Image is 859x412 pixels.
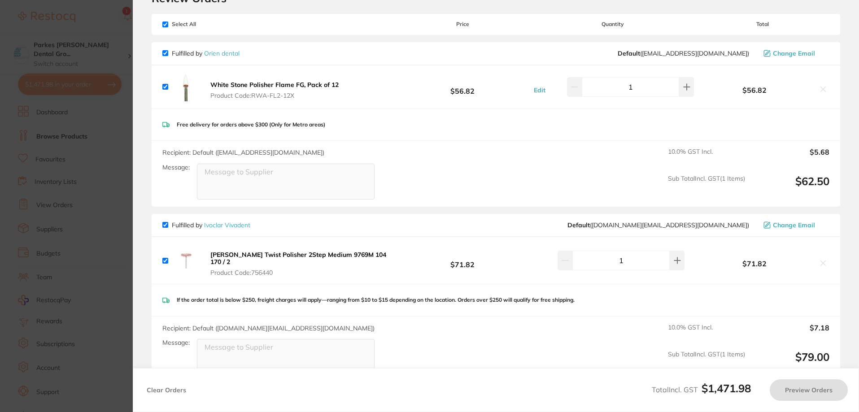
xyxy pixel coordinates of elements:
[618,49,640,57] b: Default
[618,50,749,57] span: sales@orien.com.au
[752,175,829,199] output: $62.50
[144,379,189,401] button: Clear Orders
[396,252,529,269] b: $71.82
[531,86,548,94] button: Edit
[204,49,240,57] a: Orien dental
[761,49,829,57] button: Change Email
[696,21,829,27] span: Total
[696,86,813,94] b: $56.82
[210,251,386,266] b: [PERSON_NAME] Twist Polisher 2Step Medium 9769M 104 170 / 2
[177,297,575,303] p: If the order total is below $250, freight charges will apply—ranging from $10 to $15 depending on...
[567,221,590,229] b: Default
[210,92,339,99] span: Product Code: RWA-FL2-12X
[668,324,745,343] span: 10.0 % GST Incl.
[752,324,829,343] output: $7.18
[696,260,813,268] b: $71.82
[172,221,250,229] p: Fulfilled by
[172,50,240,57] p: Fulfilled by
[396,21,529,27] span: Price
[162,339,190,347] label: Message:
[773,221,815,229] span: Change Email
[162,324,375,332] span: Recipient: Default ( [DOMAIN_NAME][EMAIL_ADDRESS][DOMAIN_NAME] )
[208,251,396,277] button: [PERSON_NAME] Twist Polisher 2Step Medium 9769M 104 170 / 2 Product Code:756440
[172,73,201,101] img: emw0ZnBoeQ
[761,221,829,229] button: Change Email
[162,164,190,171] label: Message:
[162,148,324,156] span: Recipient: Default ( [EMAIL_ADDRESS][DOMAIN_NAME] )
[567,221,749,229] span: orders.au@ivoclarvivadent.com
[396,78,529,95] b: $56.82
[752,148,829,168] output: $5.68
[162,21,252,27] span: Select All
[177,121,325,128] p: Free delivery for orders above $300 (Only for Metro areas)
[752,351,829,375] output: $79.00
[208,81,341,100] button: White Stone Polisher Flame FG, Pack of 12 Product Code:RWA-FL2-12X
[668,175,745,199] span: Sub Total Incl. GST ( 1 Items)
[172,246,201,275] img: eHZmcjZ5YQ
[210,81,339,89] b: White Stone Polisher Flame FG, Pack of 12
[702,382,751,395] b: $1,471.98
[773,50,815,57] span: Change Email
[668,351,745,375] span: Sub Total Incl. GST ( 1 Items)
[652,385,751,394] span: Total Incl. GST
[529,21,696,27] span: Quantity
[204,221,250,229] a: Ivoclar Vivadent
[210,269,393,276] span: Product Code: 756440
[668,148,745,168] span: 10.0 % GST Incl.
[770,379,848,401] button: Preview Orders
